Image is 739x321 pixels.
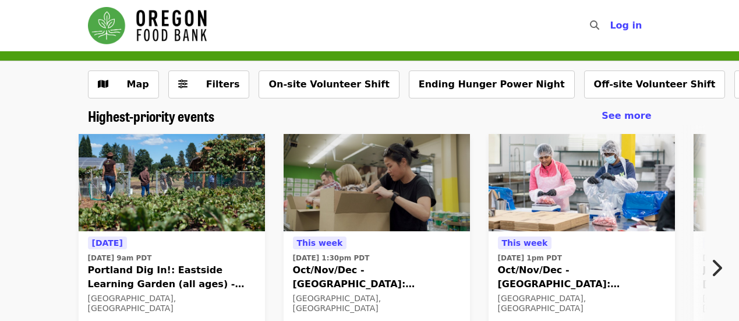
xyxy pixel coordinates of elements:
[92,238,123,248] span: [DATE]
[610,20,642,31] span: Log in
[88,70,159,98] button: Show map view
[79,108,661,125] div: Highest-priority events
[168,70,250,98] button: Filters (0 selected)
[600,14,651,37] button: Log in
[127,79,149,90] span: Map
[710,257,722,279] i: chevron-right icon
[88,105,214,126] span: Highest-priority events
[293,253,370,263] time: [DATE] 1:30pm PDT
[98,79,108,90] i: map icon
[590,20,599,31] i: search icon
[88,263,256,291] span: Portland Dig In!: Eastside Learning Garden (all ages) - Aug/Sept/Oct
[293,263,461,291] span: Oct/Nov/Dec - [GEOGRAPHIC_DATA]: Repack/Sort (age [DEMOGRAPHIC_DATA]+)
[88,253,152,263] time: [DATE] 9am PDT
[602,109,651,123] a: See more
[79,134,265,232] img: Portland Dig In!: Eastside Learning Garden (all ages) - Aug/Sept/Oct organized by Oregon Food Bank
[409,70,575,98] button: Ending Hunger Power Night
[178,79,188,90] i: sliders-h icon
[489,134,675,232] img: Oct/Nov/Dec - Beaverton: Repack/Sort (age 10+) organized by Oregon Food Bank
[602,110,651,121] span: See more
[293,294,461,313] div: [GEOGRAPHIC_DATA], [GEOGRAPHIC_DATA]
[88,294,256,313] div: [GEOGRAPHIC_DATA], [GEOGRAPHIC_DATA]
[88,7,207,44] img: Oregon Food Bank - Home
[701,252,739,284] button: Next item
[584,70,726,98] button: Off-site Volunteer Shift
[206,79,240,90] span: Filters
[88,108,214,125] a: Highest-priority events
[502,238,548,248] span: This week
[284,134,470,232] img: Oct/Nov/Dec - Portland: Repack/Sort (age 8+) organized by Oregon Food Bank
[498,294,666,313] div: [GEOGRAPHIC_DATA], [GEOGRAPHIC_DATA]
[297,238,343,248] span: This week
[498,263,666,291] span: Oct/Nov/Dec - [GEOGRAPHIC_DATA]: Repack/Sort (age [DEMOGRAPHIC_DATA]+)
[498,253,562,263] time: [DATE] 1pm PDT
[606,12,616,40] input: Search
[259,70,399,98] button: On-site Volunteer Shift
